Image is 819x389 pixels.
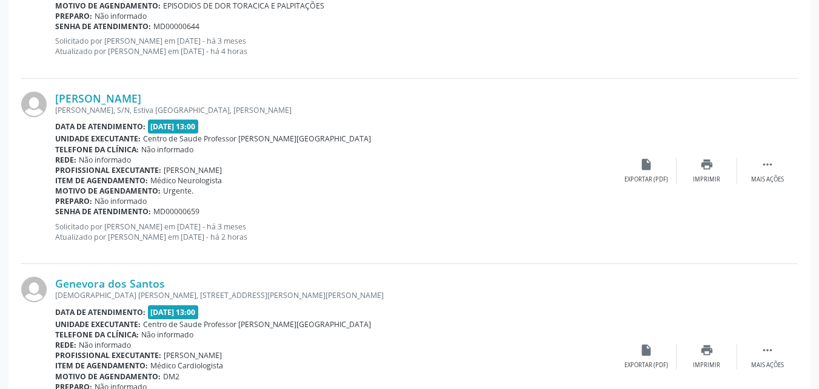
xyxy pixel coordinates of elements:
a: [PERSON_NAME] [55,92,141,105]
b: Rede: [55,340,76,350]
span: Médico Neurologista [150,175,222,186]
b: Profissional executante: [55,350,161,360]
span: Centro de Saude Professor [PERSON_NAME][GEOGRAPHIC_DATA] [143,134,371,144]
div: Exportar (PDF) [624,361,668,370]
i: print [700,158,714,171]
b: Rede: [55,155,76,165]
i:  [761,343,774,357]
b: Motivo de agendamento: [55,371,161,382]
p: Solicitado por [PERSON_NAME] em [DATE] - há 3 meses Atualizado por [PERSON_NAME] em [DATE] - há 2... [55,222,616,242]
span: Urgente. [163,186,193,196]
div: Imprimir [693,175,720,184]
b: Motivo de agendamento: [55,1,161,11]
div: [DEMOGRAPHIC_DATA] [PERSON_NAME], [STREET_ADDRESS][PERSON_NAME][PERSON_NAME] [55,290,616,300]
b: Unidade executante: [55,319,141,330]
img: img [21,92,47,117]
b: Unidade executante: [55,134,141,144]
b: Telefone da clínica: [55,330,139,340]
span: Centro de Saude Professor [PERSON_NAME][GEOGRAPHIC_DATA] [143,319,371,330]
a: Genevora dos Santos [55,277,165,290]
span: Não informado [141,144,193,155]
span: MD00000659 [153,206,199,217]
i: print [700,343,714,357]
b: Senha de atendimento: [55,206,151,217]
img: img [21,277,47,302]
i: insert_drive_file [640,343,653,357]
span: DM2 [163,371,179,382]
b: Item de agendamento: [55,175,148,186]
span: Médico Cardiologista [150,360,223,371]
span: Não informado [95,11,147,21]
span: Não informado [95,196,147,206]
b: Data de atendimento: [55,307,145,317]
span: [DATE] 13:00 [148,305,199,319]
i: insert_drive_file [640,158,653,171]
span: Não informado [141,330,193,340]
span: [DATE] 13:00 [148,120,199,134]
p: Solicitado por [PERSON_NAME] em [DATE] - há 3 meses Atualizado por [PERSON_NAME] em [DATE] - há 4... [55,36,616,56]
i:  [761,158,774,171]
b: Motivo de agendamento: [55,186,161,196]
b: Item de agendamento: [55,360,148,371]
div: [PERSON_NAME], S/N, Estiva [GEOGRAPHIC_DATA], [PERSON_NAME] [55,105,616,115]
span: EPISODIOS DE DOR TORACICA E PALPITAÇÕES [163,1,324,11]
span: [PERSON_NAME] [164,350,222,360]
div: Imprimir [693,361,720,370]
span: [PERSON_NAME] [164,165,222,175]
span: MD00000644 [153,21,199,32]
div: Exportar (PDF) [624,175,668,184]
b: Preparo: [55,11,92,21]
b: Preparo: [55,196,92,206]
b: Senha de atendimento: [55,21,151,32]
b: Data de atendimento: [55,121,145,132]
b: Telefone da clínica: [55,144,139,155]
div: Mais ações [751,361,784,370]
div: Mais ações [751,175,784,184]
span: Não informado [79,155,131,165]
span: Não informado [79,340,131,350]
b: Profissional executante: [55,165,161,175]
